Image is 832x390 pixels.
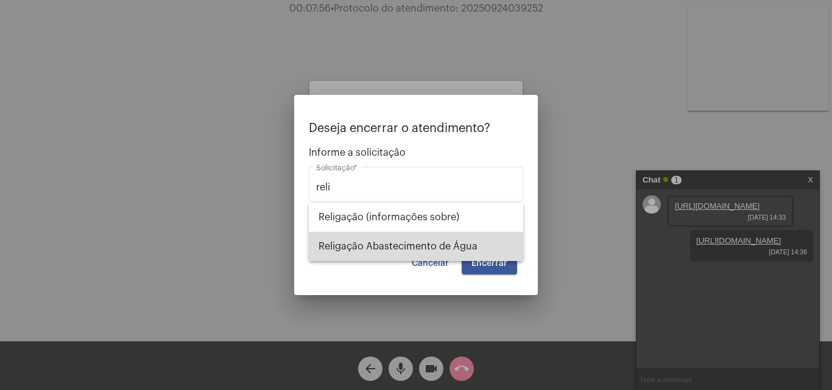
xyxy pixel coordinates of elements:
[309,147,523,158] span: Informe a solicitação
[402,252,459,274] button: Cancelar
[462,252,517,274] button: Encerrar
[319,203,513,232] span: Religação (informações sobre)
[309,122,523,135] p: Deseja encerrar o atendimento?
[319,232,513,261] span: Religação Abastecimento de Água
[471,259,507,268] span: Encerrar
[412,259,449,268] span: Cancelar
[316,182,516,193] input: Buscar solicitação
